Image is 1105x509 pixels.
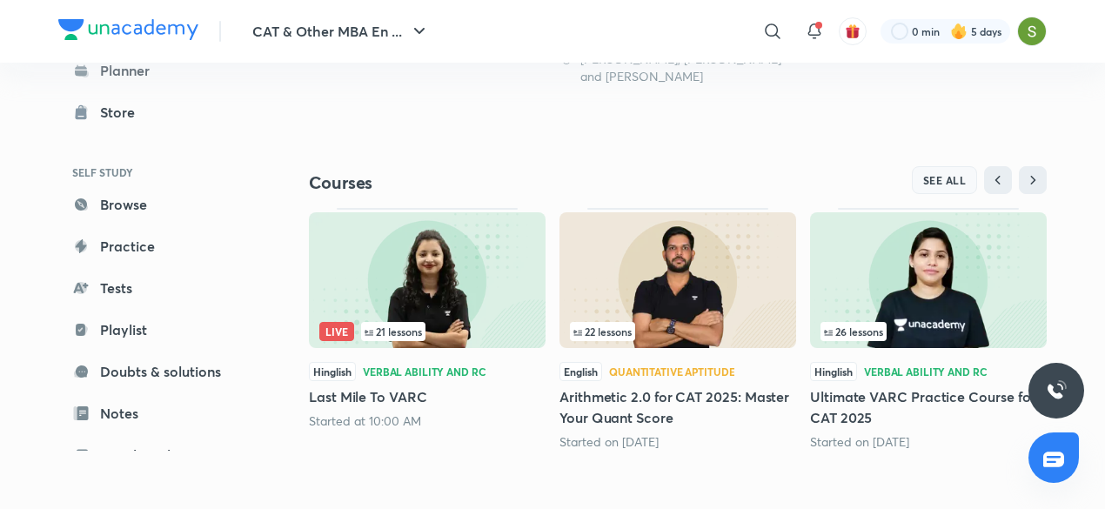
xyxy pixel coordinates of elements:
[570,322,786,341] div: left
[839,17,867,45] button: avatar
[309,412,546,430] div: Started at 10:00 AM
[810,212,1047,348] img: Thumbnail
[820,322,1036,341] div: infocontainer
[309,212,546,348] img: Thumbnail
[810,433,1047,451] div: Started on Jul 18
[912,166,978,194] button: SEE ALL
[58,187,260,222] a: Browse
[319,322,354,341] span: Live
[319,322,535,341] div: left
[363,366,486,377] div: Verbal Ability and RC
[810,362,857,381] span: Hinglish
[319,322,535,341] div: infocontainer
[570,322,786,341] div: infosection
[810,208,1047,450] div: Ultimate VARC Practice Course for CAT 2025
[58,95,260,130] a: Store
[100,102,145,123] div: Store
[559,50,796,85] div: Lokesh Sharma, Ravi Kumar and Ronakkumar Shah
[824,326,883,337] span: 26 lessons
[559,362,602,381] span: English
[923,174,967,186] span: SEE ALL
[559,433,796,451] div: Started on Aug 4
[58,396,260,431] a: Notes
[58,229,260,264] a: Practice
[1017,17,1047,46] img: Samridhi Vij
[58,271,260,305] a: Tests
[820,322,1036,341] div: left
[559,208,796,450] div: Arithmetic 2.0 for CAT 2025: Master Your Quant Score
[58,438,260,472] a: Free live classes
[950,23,968,40] img: streak
[570,322,786,341] div: infocontainer
[573,326,632,337] span: 22 lessons
[58,53,260,88] a: Planner
[309,362,356,381] span: Hinglish
[845,23,861,39] img: avatar
[319,322,535,341] div: infosection
[58,354,260,389] a: Doubts & solutions
[864,366,987,377] div: Verbal Ability and RC
[242,14,440,49] button: CAT & Other MBA En ...
[309,171,678,194] h4: Courses
[559,212,796,348] img: Thumbnail
[58,157,260,187] h6: SELF STUDY
[365,326,422,337] span: 21 lessons
[58,19,198,40] img: Company Logo
[58,312,260,347] a: Playlist
[609,366,734,377] div: Quantitative Aptitude
[810,386,1047,428] h5: Ultimate VARC Practice Course for CAT 2025
[309,208,546,429] div: Last Mile To VARC
[58,19,198,44] a: Company Logo
[309,386,546,407] h5: Last Mile To VARC
[1046,380,1067,401] img: ttu
[559,386,796,428] h5: Arithmetic 2.0 for CAT 2025: Master Your Quant Score
[820,322,1036,341] div: infosection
